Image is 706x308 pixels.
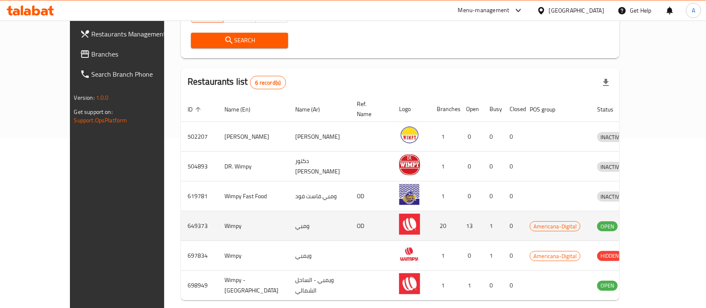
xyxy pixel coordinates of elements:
[218,271,289,300] td: Wimpy - [GEOGRAPHIC_DATA]
[181,122,218,152] td: 502207
[597,104,624,114] span: Status
[218,241,289,271] td: Wimpy
[399,214,420,235] img: Wimpy
[191,33,288,48] button: Search
[74,106,113,117] span: Get support on:
[92,69,181,79] span: Search Branch Phone
[181,241,218,271] td: 697834
[503,241,523,271] td: 0
[74,92,95,103] span: Version:
[399,154,420,175] img: DR. Wimpy
[503,211,523,241] td: 0
[224,104,261,114] span: Name (En)
[459,96,483,122] th: Open
[483,181,503,211] td: 0
[483,152,503,181] td: 0
[597,281,618,290] span: OPEN
[430,181,459,211] td: 1
[73,44,188,64] a: Branches
[430,152,459,181] td: 1
[181,152,218,181] td: 504893
[218,152,289,181] td: DR. Wimpy
[92,49,181,59] span: Branches
[430,211,459,241] td: 20
[350,211,392,241] td: OD
[458,5,510,16] div: Menu-management
[350,181,392,211] td: OD
[250,79,286,87] span: 6 record(s)
[74,115,127,126] a: Support.OpsPlatform
[73,24,188,44] a: Restaurants Management
[250,76,286,89] div: Total records count
[198,35,281,46] span: Search
[218,181,289,211] td: Wimpy Fast Food
[503,271,523,300] td: 0
[503,152,523,181] td: 0
[483,241,503,271] td: 1
[96,92,109,103] span: 1.0.0
[399,124,420,145] img: Wimpy - Faisal
[549,6,604,15] div: [GEOGRAPHIC_DATA]
[181,271,218,300] td: 698949
[188,104,204,114] span: ID
[430,271,459,300] td: 1
[483,271,503,300] td: 0
[597,222,618,231] span: OPEN
[399,273,420,294] img: Wimpy - North Coast
[503,96,523,122] th: Closed
[459,241,483,271] td: 0
[597,132,626,142] span: INACTIVE
[597,281,618,291] div: OPEN
[289,122,350,152] td: [PERSON_NAME]
[188,75,286,89] h2: Restaurants list
[73,64,188,84] a: Search Branch Phone
[503,122,523,152] td: 0
[399,243,420,264] img: Wimpy
[430,122,459,152] td: 1
[459,152,483,181] td: 0
[530,222,580,231] span: Americana-Digital
[597,192,626,202] span: INACTIVE
[483,211,503,241] td: 1
[181,211,218,241] td: 649373
[392,96,430,122] th: Logo
[596,72,616,93] div: Export file
[289,152,350,181] td: دكتور [PERSON_NAME]
[357,99,382,119] span: Ref. Name
[92,29,181,39] span: Restaurants Management
[181,96,665,300] table: enhanced table
[483,122,503,152] td: 0
[503,181,523,211] td: 0
[218,211,289,241] td: Wimpy
[295,104,331,114] span: Name (Ar)
[399,184,420,205] img: Wimpy Fast Food
[181,181,218,211] td: 619781
[459,181,483,211] td: 0
[530,251,580,261] span: Americana-Digital
[692,6,695,15] span: A
[289,181,350,211] td: ومبي فاست فود
[430,241,459,271] td: 1
[430,96,459,122] th: Branches
[289,271,350,300] td: ويمبي - الساحل الشمالي
[597,251,622,261] span: HIDDEN
[483,96,503,122] th: Busy
[597,251,622,261] div: HIDDEN
[597,162,626,172] span: INACTIVE
[218,122,289,152] td: [PERSON_NAME]
[459,122,483,152] td: 0
[459,271,483,300] td: 1
[530,104,566,114] span: POS group
[597,192,626,202] div: INACTIVE
[289,241,350,271] td: ويمبي
[289,211,350,241] td: ومبي
[459,211,483,241] td: 13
